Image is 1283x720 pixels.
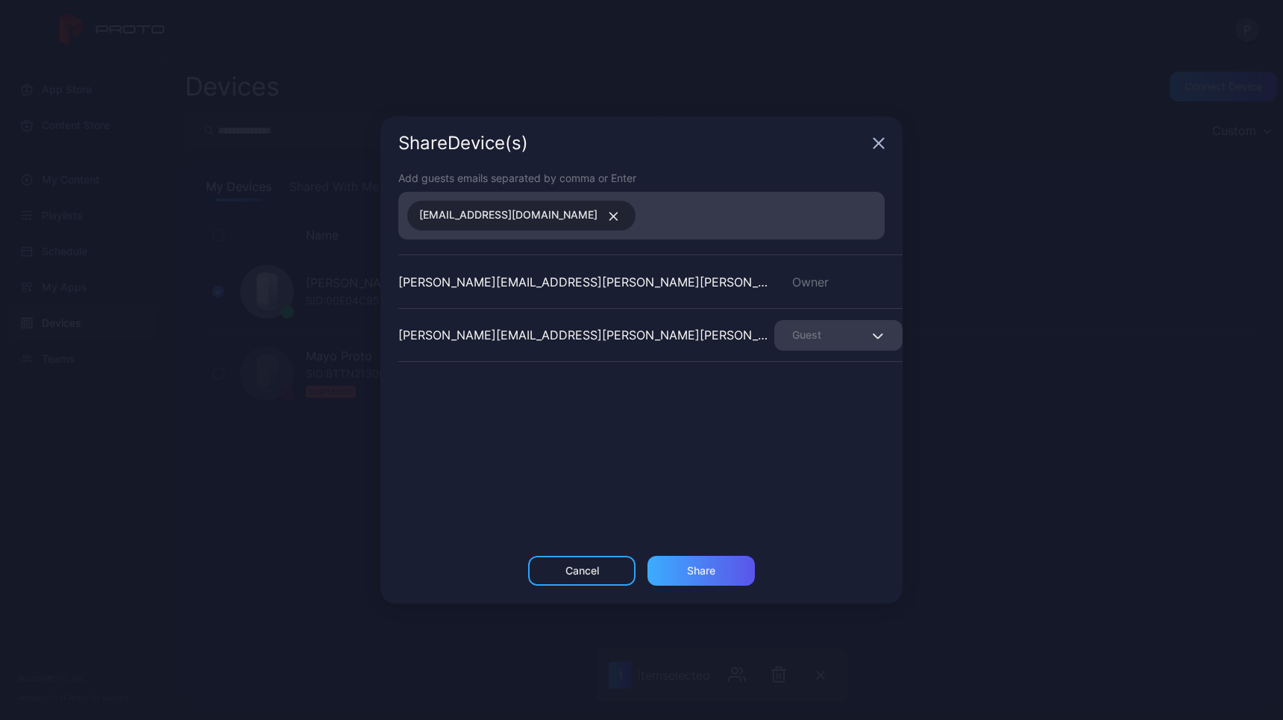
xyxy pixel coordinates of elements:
div: Share [687,565,715,577]
span: [EMAIL_ADDRESS][DOMAIN_NAME] [419,206,597,225]
div: [PERSON_NAME][EMAIL_ADDRESS][PERSON_NAME][PERSON_NAME][DOMAIN_NAME] [398,273,774,291]
button: Guest [774,320,903,351]
div: Owner [774,273,903,291]
div: Add guests emails separated by comma or Enter [398,170,885,186]
button: Cancel [528,556,636,586]
div: [PERSON_NAME][EMAIL_ADDRESS][PERSON_NAME][PERSON_NAME][DOMAIN_NAME] [398,326,774,344]
div: Cancel [565,565,599,577]
button: Share [647,556,755,586]
div: Share Device (s) [398,134,867,152]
